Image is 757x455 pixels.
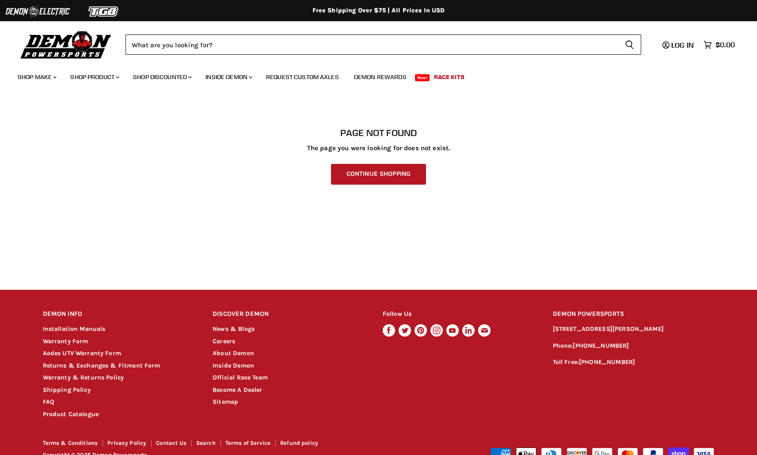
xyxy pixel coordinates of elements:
span: $0.00 [715,41,735,49]
a: Official Race Team [213,374,268,381]
p: [STREET_ADDRESS][PERSON_NAME] [553,324,715,334]
h2: DISCOVER DEMON [213,304,366,325]
p: Toll Free: [553,357,715,368]
ul: Main menu [11,64,733,86]
a: [PHONE_NUMBER] [579,358,635,366]
a: Search [196,440,216,446]
a: Aodes UTV Warranty Form [43,349,121,357]
a: Warranty Form [43,337,88,345]
a: Inside Demon [199,68,258,86]
form: Product [126,34,641,55]
a: Careers [213,337,235,345]
h2: Follow Us [383,304,536,325]
a: Log in [658,41,699,49]
a: Request Custom Axles [259,68,346,86]
a: Privacy Policy [107,440,146,446]
h2: DEMON INFO [43,304,196,325]
a: Product Catalogue [43,410,99,418]
a: Installation Manuals [43,325,106,333]
a: Inside Demon [213,362,254,369]
span: New! [415,74,430,81]
nav: Footer [43,440,380,449]
h1: Page not found [43,128,715,138]
p: Phone: [553,341,715,351]
div: Free Shipping Over $75 | All Prices In USD [25,7,732,15]
a: Shipping Policy [43,386,91,394]
span: Log in [671,41,694,49]
a: Refund policy [280,440,318,446]
a: [PHONE_NUMBER] [573,342,629,349]
a: Continue Shopping [331,164,426,185]
h2: DEMON POWERSPORTS [553,304,715,325]
a: Warranty & Returns Policy [43,374,124,381]
a: Terms & Conditions [43,440,98,446]
a: Returns & Exchanges & Fitment Form [43,362,160,369]
a: Contact Us [156,440,186,446]
p: The page you were looking for does not exist. [43,144,715,152]
a: Shop Discounted [126,68,197,86]
a: About Demon [213,349,254,357]
a: News & Blogs [213,325,255,333]
a: Race Kits [427,68,471,86]
a: Terms of Service [225,440,270,446]
a: FAQ [43,398,54,406]
a: Shop Make [11,68,62,86]
a: Sitemap [213,398,238,406]
button: Search [618,34,641,55]
a: Shop Product [64,68,125,86]
a: Demon Rewards [347,68,413,86]
a: Become A Dealer [213,386,262,394]
img: Demon Electric Logo 2 [4,3,71,20]
a: $0.00 [699,38,739,51]
img: TGB Logo 2 [71,3,137,20]
input: Search [126,34,618,55]
img: Demon Powersports [18,29,114,60]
